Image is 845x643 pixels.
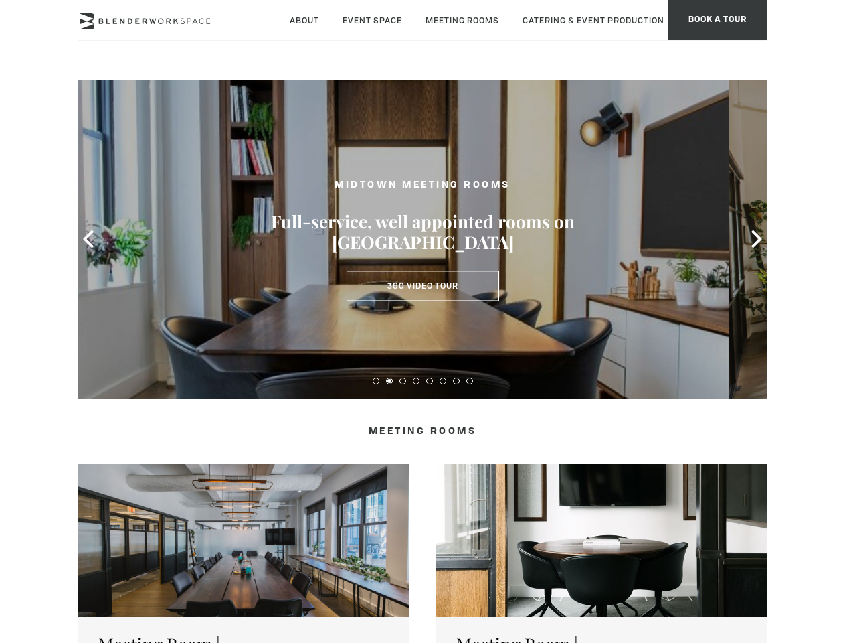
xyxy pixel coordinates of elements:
h4: Meeting Rooms [145,425,700,437]
h3: Full-service, well appointed rooms on [GEOGRAPHIC_DATA] [269,212,577,253]
a: 360 Video Tour [347,271,499,301]
iframe: Chat Widget [604,472,845,643]
h2: MIDTOWN MEETING ROOMS [269,177,577,194]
